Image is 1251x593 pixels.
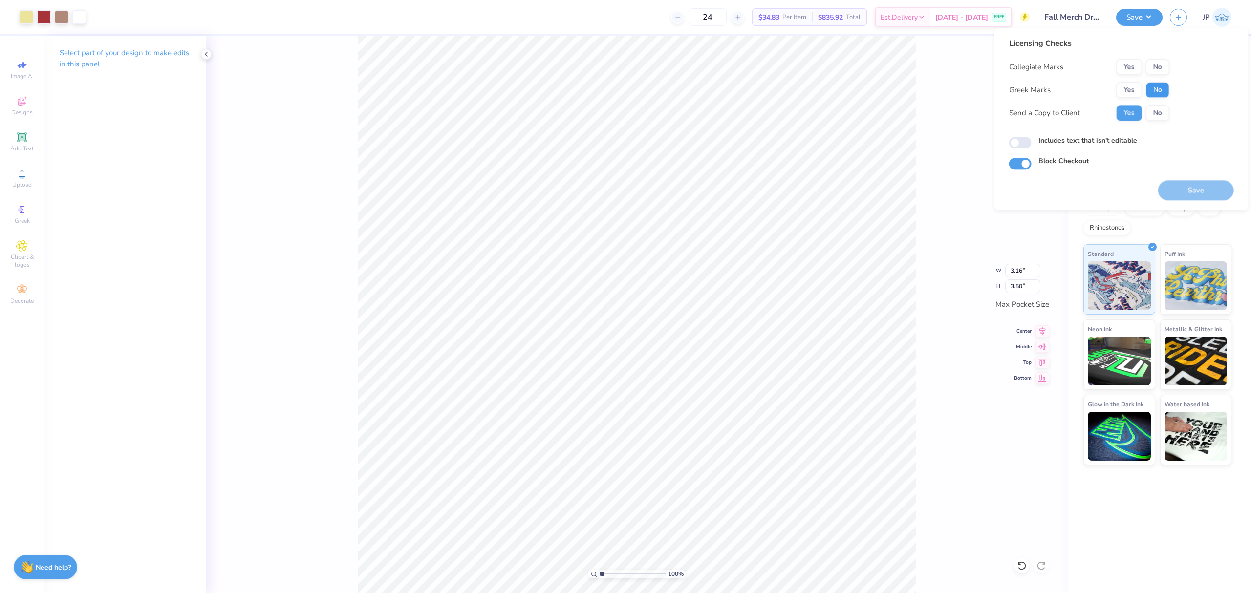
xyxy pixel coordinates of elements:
[1088,399,1143,409] span: Glow in the Dark Ink
[1088,261,1151,310] img: Standard
[1009,38,1169,49] div: Licensing Checks
[12,181,32,189] span: Upload
[1038,135,1137,146] label: Includes text that isn't editable
[689,8,727,26] input: – –
[846,12,861,22] span: Total
[1037,7,1109,27] input: Untitled Design
[1014,328,1032,335] span: Center
[1014,343,1032,350] span: Middle
[758,12,779,22] span: $34.83
[1088,324,1112,334] span: Neon Ink
[10,297,34,305] span: Decorate
[818,12,843,22] span: $835.92
[1009,107,1080,119] div: Send a Copy to Client
[935,12,988,22] span: [DATE] - [DATE]
[11,108,33,116] span: Designs
[15,217,30,225] span: Greek
[1088,249,1114,259] span: Standard
[1088,412,1151,461] img: Glow in the Dark Ink
[1165,337,1228,385] img: Metallic & Glitter Ink
[1165,324,1222,334] span: Metallic & Glitter Ink
[11,72,34,80] span: Image AI
[5,253,39,269] span: Clipart & logos
[1117,59,1142,75] button: Yes
[1116,9,1163,26] button: Save
[1203,8,1231,27] a: JP
[1014,375,1032,381] span: Bottom
[1146,105,1169,121] button: No
[1009,62,1063,73] div: Collegiate Marks
[1088,337,1151,385] img: Neon Ink
[36,563,71,572] strong: Need help?
[1165,261,1228,310] img: Puff Ink
[60,47,191,70] p: Select part of your design to make edits in this panel
[1038,156,1089,167] label: Block Checkout
[994,14,1004,21] span: FREE
[1165,399,1209,409] span: Water based Ink
[1212,8,1231,27] img: John Paul Torres
[782,12,806,22] span: Per Item
[881,12,918,22] span: Est. Delivery
[1014,359,1032,366] span: Top
[1117,105,1142,121] button: Yes
[1083,221,1131,235] div: Rhinestones
[1117,82,1142,98] button: Yes
[10,145,34,152] span: Add Text
[1009,85,1051,96] div: Greek Marks
[1165,412,1228,461] img: Water based Ink
[1146,82,1169,98] button: No
[668,570,684,578] span: 100 %
[1165,249,1185,259] span: Puff Ink
[1146,59,1169,75] button: No
[1203,12,1210,23] span: JP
